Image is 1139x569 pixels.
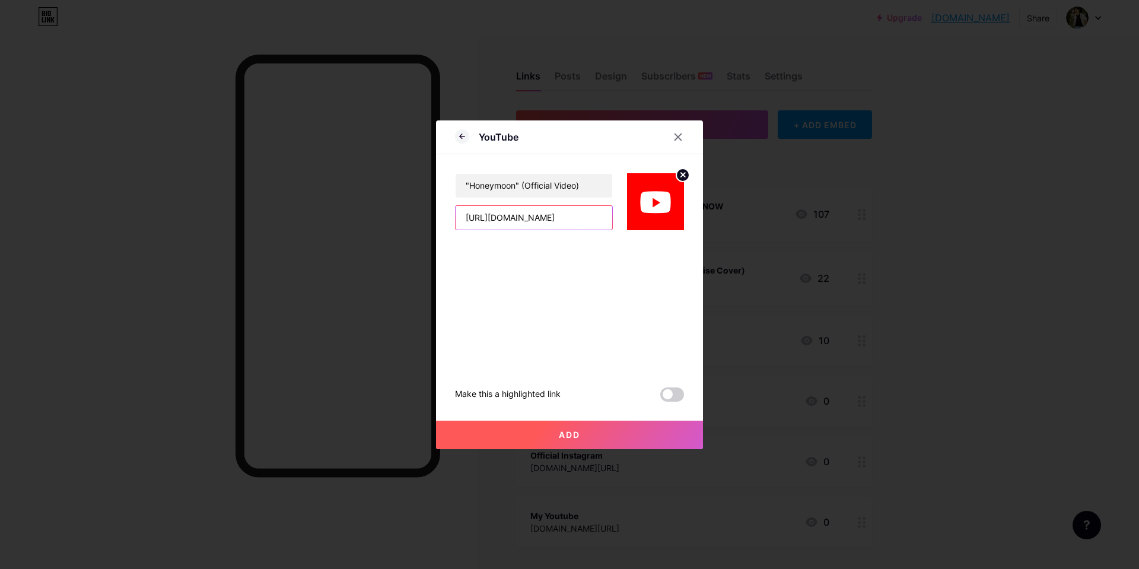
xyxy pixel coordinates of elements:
span: Add [559,430,580,440]
div: Make this a highlighted link [455,387,561,402]
img: link_thumbnail [627,173,684,230]
button: Add [436,421,703,449]
div: YouTube [479,130,518,144]
input: Title [456,174,612,198]
input: URL [456,206,612,230]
